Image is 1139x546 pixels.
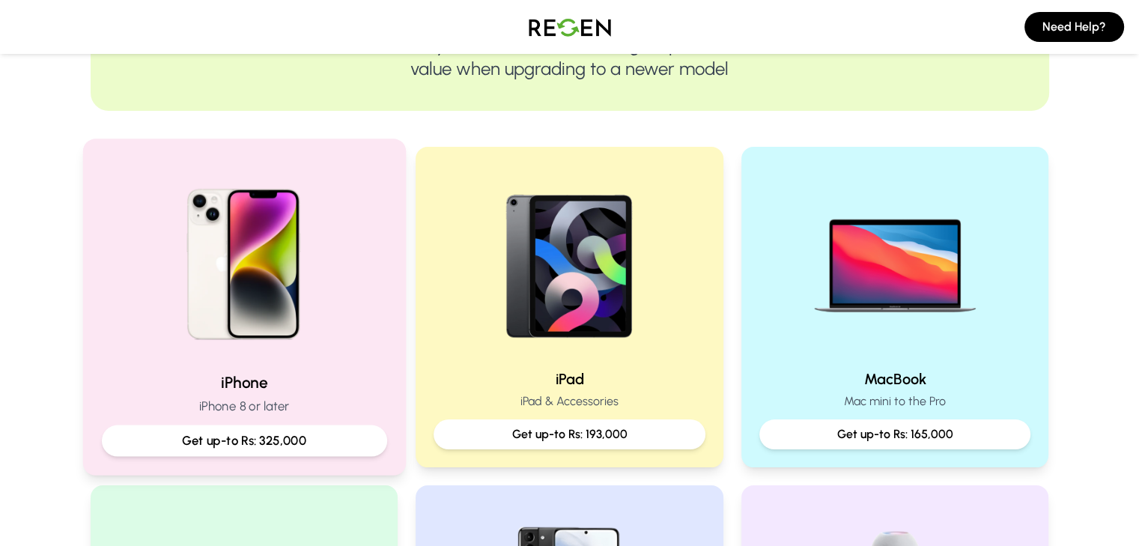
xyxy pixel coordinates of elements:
[139,33,1001,81] p: Trade-in your devices for Cash or get up to 10% extra value when upgrading to a newer model
[101,397,386,416] p: iPhone 8 or later
[446,425,693,443] p: Get up-to Rs: 193,000
[143,158,344,360] img: iPhone
[799,165,991,357] img: MacBook
[101,371,386,393] h2: iPhone
[473,165,665,357] img: iPad
[434,368,705,389] h2: iPad
[1024,12,1124,42] button: Need Help?
[517,6,622,48] img: Logo
[434,392,705,410] p: iPad & Accessories
[759,368,1031,389] h2: MacBook
[114,431,374,450] p: Get up-to Rs: 325,000
[759,392,1031,410] p: Mac mini to the Pro
[771,425,1019,443] p: Get up-to Rs: 165,000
